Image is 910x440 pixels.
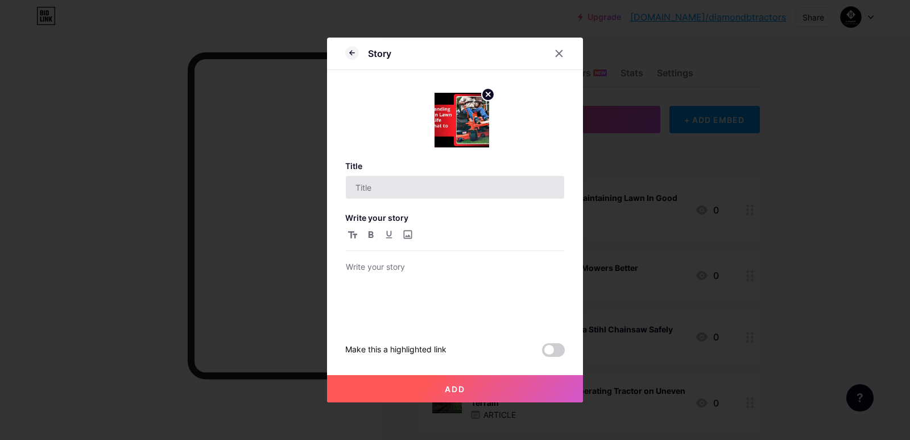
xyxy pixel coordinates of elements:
[346,176,564,199] input: Title
[435,93,489,147] img: link_thumbnail
[345,213,565,223] h3: Write your story
[345,161,565,171] h3: Title
[445,384,465,394] span: Add
[368,47,391,60] div: Story
[327,375,583,402] button: Add
[345,343,446,357] div: Make this a highlighted link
